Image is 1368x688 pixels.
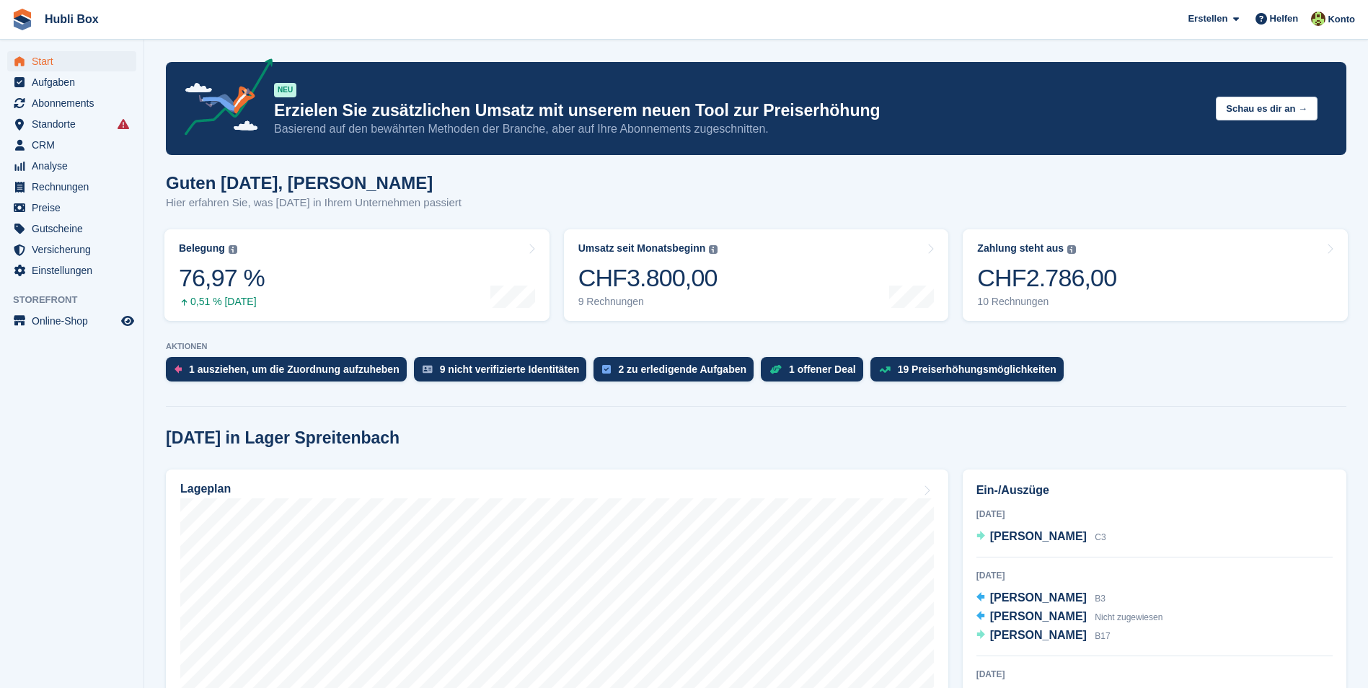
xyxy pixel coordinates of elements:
div: 1 ausziehen, um die Zuordnung aufzuheben [189,363,400,375]
i: Es sind Fehler bei der Synchronisierung von Smart-Einträgen aufgetreten [118,118,129,130]
img: verify_identity-adf6edd0f0f0b5bbfe63781bf79b02c33cf7c696d77639b501bdc392416b5a36.svg [423,365,433,374]
a: menu [7,156,136,176]
div: 2 zu erledigende Aufgaben [618,363,746,375]
a: menu [7,198,136,218]
a: Speisekarte [7,311,136,331]
div: CHF2.786,00 [977,263,1116,293]
a: 9 nicht verifizierte Identitäten [414,357,594,389]
span: Analyse [32,156,118,176]
div: 76,97 % [179,263,265,293]
h2: Lageplan [180,482,231,495]
span: Aufgaben [32,72,118,92]
img: stora-icon-8386f47178a22dfd0bd8f6a31ec36ba5ce8667c1dd55bd0f319d3a0aa187defe.svg [12,9,33,30]
div: [DATE] [976,668,1333,681]
span: [PERSON_NAME] [990,629,1087,641]
a: 2 zu erledigende Aufgaben [593,357,761,389]
a: menu [7,135,136,155]
span: CRM [32,135,118,155]
span: [PERSON_NAME] [990,591,1087,604]
img: task-75834270c22a3079a89374b754ae025e5fb1db73e45f91037f5363f120a921f8.svg [602,365,611,374]
div: Belegung [179,242,225,255]
a: [PERSON_NAME] C3 [976,528,1106,547]
div: 9 Rechnungen [578,296,718,308]
a: [PERSON_NAME] Nicht zugewiesen [976,608,1163,627]
span: Rechnungen [32,177,118,197]
span: Versicherung [32,239,118,260]
span: Start [32,51,118,71]
a: menu [7,72,136,92]
div: [DATE] [976,569,1333,582]
div: Zahlung steht aus [977,242,1064,255]
div: 1 offener Deal [789,363,856,375]
a: [PERSON_NAME] B17 [976,627,1111,645]
img: price-adjustments-announcement-icon-8257ccfd72463d97f412b2fc003d46551f7dbcb40ab6d574587a9cd5c0d94... [172,58,273,141]
a: menu [7,239,136,260]
img: icon-info-grey-7440780725fd019a000dd9b08b2336e03edf1995a4989e88bcd33f0948082b44.svg [229,245,237,254]
img: icon-info-grey-7440780725fd019a000dd9b08b2336e03edf1995a4989e88bcd33f0948082b44.svg [709,245,718,254]
span: Storefront [13,293,144,307]
span: Preise [32,198,118,218]
a: [PERSON_NAME] B3 [976,589,1106,608]
a: menu [7,219,136,239]
img: icon-info-grey-7440780725fd019a000dd9b08b2336e03edf1995a4989e88bcd33f0948082b44.svg [1067,245,1076,254]
div: 10 Rechnungen [977,296,1116,308]
div: 0,51 % [DATE] [179,296,265,308]
span: Erstellen [1188,12,1227,26]
div: 19 Preiserhöhungsmöglichkeiten [898,363,1056,375]
span: Abonnements [32,93,118,113]
span: Online-Shop [32,311,118,331]
img: deal-1b604bf984904fb50ccaf53a9ad4b4a5d6e5aea283cecdc64d6e3604feb123c2.svg [769,364,782,374]
a: menu [7,51,136,71]
span: C3 [1095,532,1106,542]
span: Helfen [1270,12,1299,26]
a: menu [7,114,136,134]
div: [DATE] [976,508,1333,521]
a: 1 offener Deal [761,357,870,389]
a: Vorschau-Shop [119,312,136,330]
a: 1 ausziehen, um die Zuordnung aufzuheben [166,357,414,389]
a: menu [7,260,136,281]
a: Hubli Box [39,7,105,31]
button: Schau es dir an → [1216,97,1318,120]
a: menu [7,177,136,197]
img: price_increase_opportunities-93ffe204e8149a01c8c9dc8f82e8f89637d9d84a8eef4429ea346261dce0b2c0.svg [879,366,891,373]
a: 19 Preiserhöhungsmöglichkeiten [870,357,1071,389]
h2: [DATE] in Lager Spreitenbach [166,428,400,448]
p: Hier erfahren Sie, was [DATE] in Ihrem Unternehmen passiert [166,195,462,211]
a: menu [7,93,136,113]
span: B17 [1095,631,1110,641]
a: Umsatz seit Monatsbeginn CHF3.800,00 9 Rechnungen [564,229,949,321]
div: 9 nicht verifizierte Identitäten [440,363,580,375]
span: Nicht zugewiesen [1095,612,1162,622]
span: Konto [1328,12,1355,27]
span: Standorte [32,114,118,134]
p: Erzielen Sie zusätzlichen Umsatz mit unserem neuen Tool zur Preiserhöhung [274,100,1204,121]
span: Gutscheine [32,219,118,239]
div: Umsatz seit Monatsbeginn [578,242,706,255]
a: Zahlung steht aus CHF2.786,00 10 Rechnungen [963,229,1348,321]
p: AKTIONEN [166,342,1346,351]
img: move_outs_to_deallocate_icon-f764333ba52eb49d3ac5e1228854f67142a1ed5810a6f6cc68b1a99e826820c5.svg [175,365,182,374]
div: CHF3.800,00 [578,263,718,293]
h1: Guten [DATE], [PERSON_NAME] [166,173,462,193]
div: NEU [274,83,296,97]
span: Einstellungen [32,260,118,281]
p: Basierend auf den bewährten Methoden der Branche, aber auf Ihre Abonnements zugeschnitten. [274,121,1204,137]
span: [PERSON_NAME] [990,610,1087,622]
h2: Ein-/Auszüge [976,482,1333,499]
span: B3 [1095,594,1106,604]
a: Belegung 76,97 % 0,51 % [DATE] [164,229,550,321]
img: Luca Space4you [1311,12,1325,26]
span: [PERSON_NAME] [990,530,1087,542]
